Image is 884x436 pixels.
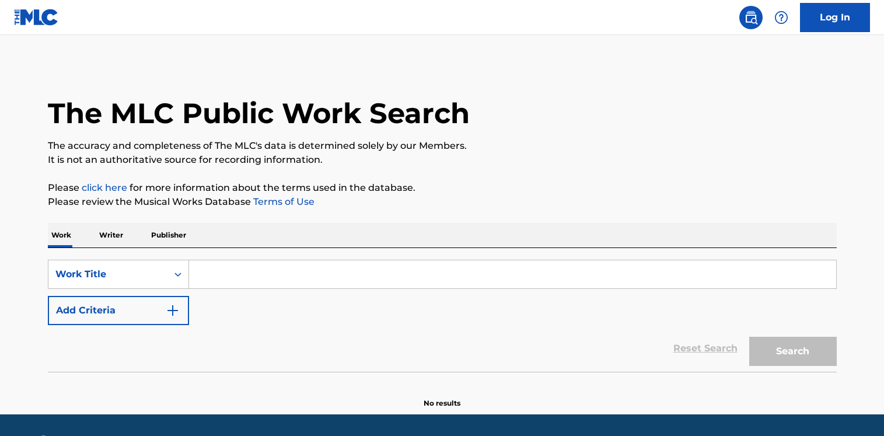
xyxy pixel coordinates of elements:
div: Help [770,6,793,29]
a: Terms of Use [251,196,315,207]
p: Please review the Musical Works Database [48,195,837,209]
img: help [774,11,788,25]
button: Add Criteria [48,296,189,325]
p: The accuracy and completeness of The MLC's data is determined solely by our Members. [48,139,837,153]
p: Work [48,223,75,247]
form: Search Form [48,260,837,372]
p: Please for more information about the terms used in the database. [48,181,837,195]
h1: The MLC Public Work Search [48,96,470,131]
img: search [744,11,758,25]
a: Public Search [739,6,763,29]
p: No results [424,384,460,409]
div: Work Title [55,267,160,281]
a: click here [82,182,127,193]
img: MLC Logo [14,9,59,26]
p: Publisher [148,223,190,247]
p: It is not an authoritative source for recording information. [48,153,837,167]
a: Log In [800,3,870,32]
img: 9d2ae6d4665cec9f34b9.svg [166,304,180,318]
p: Writer [96,223,127,247]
